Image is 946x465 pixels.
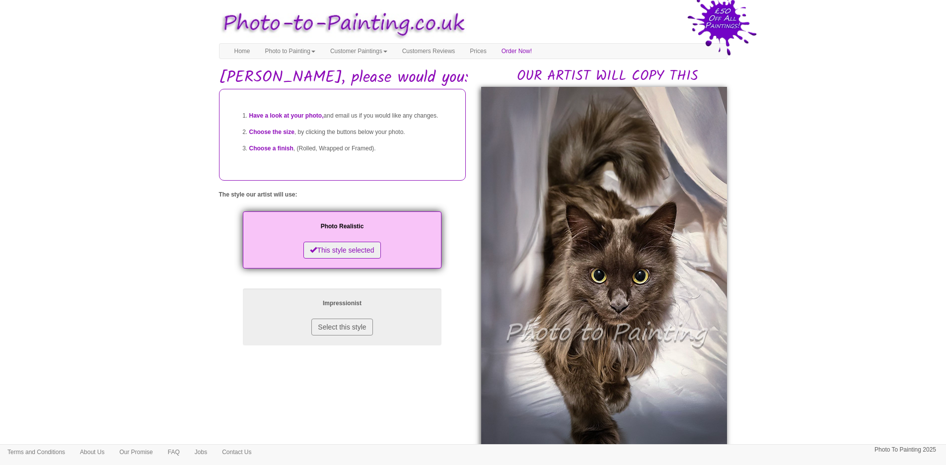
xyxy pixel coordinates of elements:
[249,108,455,124] li: and email us if you would like any changes.
[249,129,294,135] span: Choose the size
[249,140,455,157] li: , (Rolled, Wrapped or Framed).
[187,445,215,460] a: Jobs
[462,44,494,59] a: Prices
[395,44,463,59] a: Customers Reviews
[874,445,936,455] p: Photo To Painting 2025
[249,112,324,119] span: Have a look at your photo,
[249,145,293,152] span: Choose a finish
[160,445,187,460] a: FAQ
[488,69,728,84] h2: OUR ARTIST WILL COPY THIS
[253,298,432,309] p: Impressionist
[112,445,160,460] a: Our Promise
[249,124,455,140] li: , by clicking the buttons below your photo.
[253,221,432,232] p: Photo Realistic
[219,69,728,86] h1: [PERSON_NAME], please would you:
[311,319,372,335] button: Select this style
[73,445,112,460] a: About Us
[303,242,380,259] button: This style selected
[323,44,395,59] a: Customer Paintings
[215,445,259,460] a: Contact Us
[219,191,297,199] label: The style our artist will use:
[227,44,258,59] a: Home
[258,44,323,59] a: Photo to Painting
[494,44,539,59] a: Order Now!
[214,5,468,43] img: Photo to Painting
